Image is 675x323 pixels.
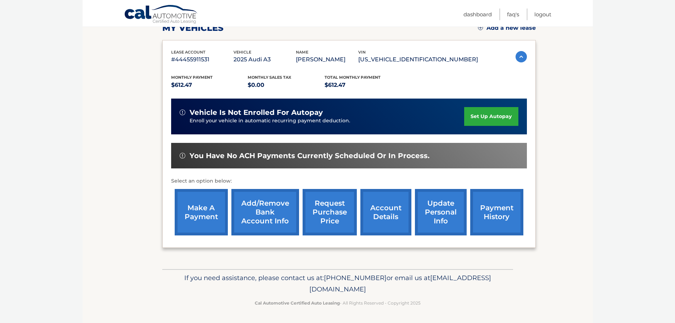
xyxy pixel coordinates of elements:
img: alert-white.svg [180,153,185,158]
p: 2025 Audi A3 [234,55,296,65]
span: [EMAIL_ADDRESS][DOMAIN_NAME] [309,274,491,293]
a: Cal Automotive [124,5,198,25]
a: update personal info [415,189,467,235]
span: You have no ACH payments currently scheduled or in process. [190,151,429,160]
img: accordion-active.svg [516,51,527,62]
a: Add a new lease [478,24,536,32]
span: Total Monthly Payment [325,75,381,80]
span: vehicle is not enrolled for autopay [190,108,323,117]
strong: Cal Automotive Certified Auto Leasing [255,300,340,306]
span: Monthly Payment [171,75,213,80]
a: make a payment [175,189,228,235]
a: payment history [470,189,523,235]
p: $612.47 [325,80,401,90]
span: vehicle [234,50,251,55]
a: FAQ's [507,9,519,20]
a: request purchase price [303,189,357,235]
p: Select an option below: [171,177,527,185]
a: set up autopay [464,107,518,126]
span: [PHONE_NUMBER] [324,274,387,282]
a: Logout [534,9,551,20]
p: Enroll your vehicle in automatic recurring payment deduction. [190,117,465,125]
p: $612.47 [171,80,248,90]
a: Add/Remove bank account info [231,189,299,235]
p: #44455911531 [171,55,234,65]
span: vin [358,50,366,55]
p: [PERSON_NAME] [296,55,358,65]
h2: my vehicles [162,23,224,33]
a: account details [360,189,411,235]
span: name [296,50,308,55]
p: $0.00 [248,80,325,90]
img: alert-white.svg [180,110,185,115]
p: If you need assistance, please contact us at: or email us at [167,272,508,295]
span: Monthly sales Tax [248,75,291,80]
span: lease account [171,50,206,55]
p: - All Rights Reserved - Copyright 2025 [167,299,508,307]
p: [US_VEHICLE_IDENTIFICATION_NUMBER] [358,55,478,65]
img: add.svg [478,25,483,30]
a: Dashboard [463,9,492,20]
